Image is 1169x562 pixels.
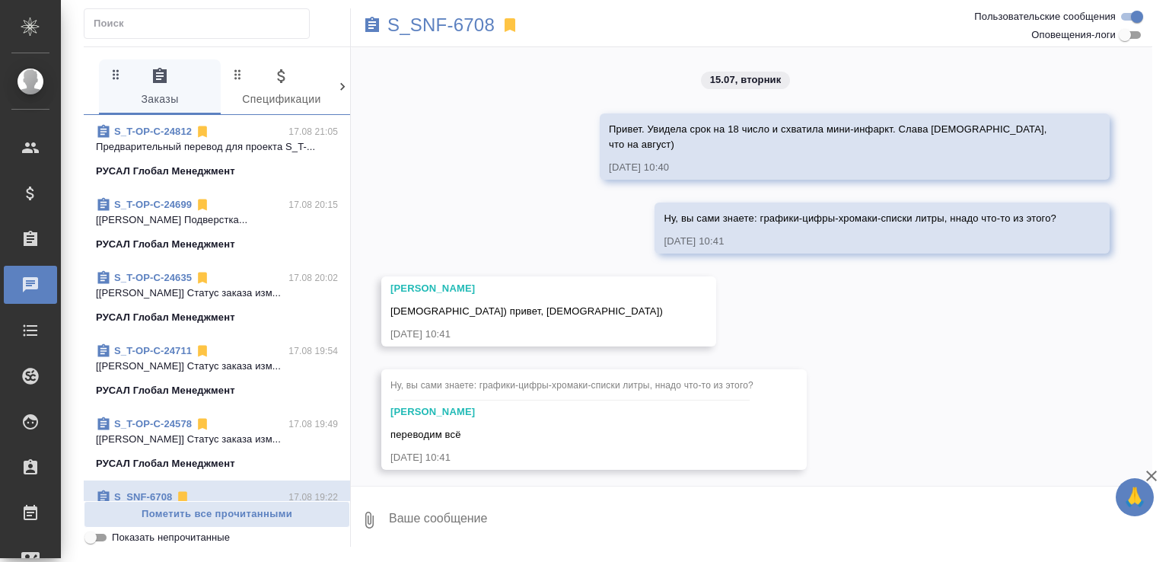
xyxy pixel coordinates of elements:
[195,270,210,286] svg: Отписаться
[84,407,350,481] div: S_T-OP-C-2457817.08 19:49[[PERSON_NAME]] Статус заказа изм...РУСАЛ Глобал Менеджмент
[96,432,338,447] p: [[PERSON_NAME]] Статус заказа изм...
[288,270,338,286] p: 17.08 20:02
[195,124,210,139] svg: Отписаться
[84,261,350,334] div: S_T-OP-C-2463517.08 20:02[[PERSON_NAME]] Статус заказа изм...РУСАЛ Глобал Менеджмент
[96,164,235,179] p: РУСАЛ Глобал Менеджмент
[390,281,663,296] div: [PERSON_NAME]
[288,197,338,212] p: 17.08 20:15
[114,418,192,429] a: S_T-OP-C-24578
[195,417,210,432] svg: Отписаться
[114,272,192,283] a: S_T-OP-C-24635
[114,345,192,356] a: S_T-OP-C-24711
[114,199,192,210] a: S_T-OP-C-24699
[96,237,235,252] p: РУСАЛ Глобал Менеджмент
[109,67,123,81] svg: Зажми и перетащи, чтобы поменять порядок вкладок
[195,343,210,359] svg: Отписаться
[288,343,338,359] p: 17.08 19:54
[112,530,230,545] span: Показать непрочитанные
[84,115,350,188] div: S_T-OP-C-2481217.08 21:05Предварительный перевод для проекта S_T-...РУСАЛ Глобал Менеджмент
[96,286,338,301] p: [[PERSON_NAME]] Статус заказа изм...
[230,67,333,109] span: Спецификации
[96,139,338,155] p: Предварительный перевод для проекта S_T-...
[390,305,663,317] span: [DEMOGRAPHIC_DATA]) привет, [DEMOGRAPHIC_DATA])
[92,506,342,523] span: Пометить все прочитанными
[108,67,212,109] span: Заказы
[390,327,663,342] div: [DATE] 10:41
[664,234,1056,249] div: [DATE] 10:41
[84,481,350,554] div: S_SNF-670817.08 19:22[[PERSON_NAME]...Sanofi
[96,383,235,398] p: РУСАЛ Глобал Менеджмент
[288,124,338,139] p: 17.08 21:05
[288,490,338,505] p: 17.08 19:22
[974,9,1116,24] span: Пользовательские сообщения
[114,126,192,137] a: S_T-OP-C-24812
[96,456,235,471] p: РУСАЛ Глобал Менеджмент
[96,212,338,228] p: [[PERSON_NAME] Подверстка...
[231,67,245,81] svg: Зажми и перетащи, чтобы поменять порядок вкладок
[175,490,190,505] svg: Отписаться
[664,212,1056,224] span: Ну, вы сами знаете: графики-цифры-хромаки-списки литры, ннадо что-то из этого?
[195,197,210,212] svg: Отписаться
[387,18,495,33] a: S_SNF-6708
[609,123,1050,150] span: Привет. Увидела срок на 18 число и схватила мини-инфаркт. Слава [DEMOGRAPHIC_DATA], что на август)
[1031,27,1116,43] span: Оповещения-логи
[288,417,338,432] p: 17.08 19:49
[390,404,753,420] div: [PERSON_NAME]
[1122,481,1148,513] span: 🙏
[84,501,350,528] button: Пометить все прочитанными
[96,359,338,374] p: [[PERSON_NAME]] Статус заказа изм...
[390,380,753,391] span: Ну, вы сами знаете: графики-цифры-хромаки-списки литры, ннадо что-то из этого?
[609,160,1056,175] div: [DATE] 10:40
[84,334,350,407] div: S_T-OP-C-2471117.08 19:54[[PERSON_NAME]] Статус заказа изм...РУСАЛ Глобал Менеджмент
[96,310,235,325] p: РУСАЛ Глобал Менеджмент
[114,491,172,503] a: S_SNF-6708
[710,72,782,88] p: 15.07, вторник
[390,450,753,465] div: [DATE] 10:41
[390,429,461,440] span: переводим всё
[94,13,309,34] input: Поиск
[1116,478,1154,516] button: 🙏
[84,188,350,261] div: S_T-OP-C-2469917.08 20:15[[PERSON_NAME] Подверстка...РУСАЛ Глобал Менеджмент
